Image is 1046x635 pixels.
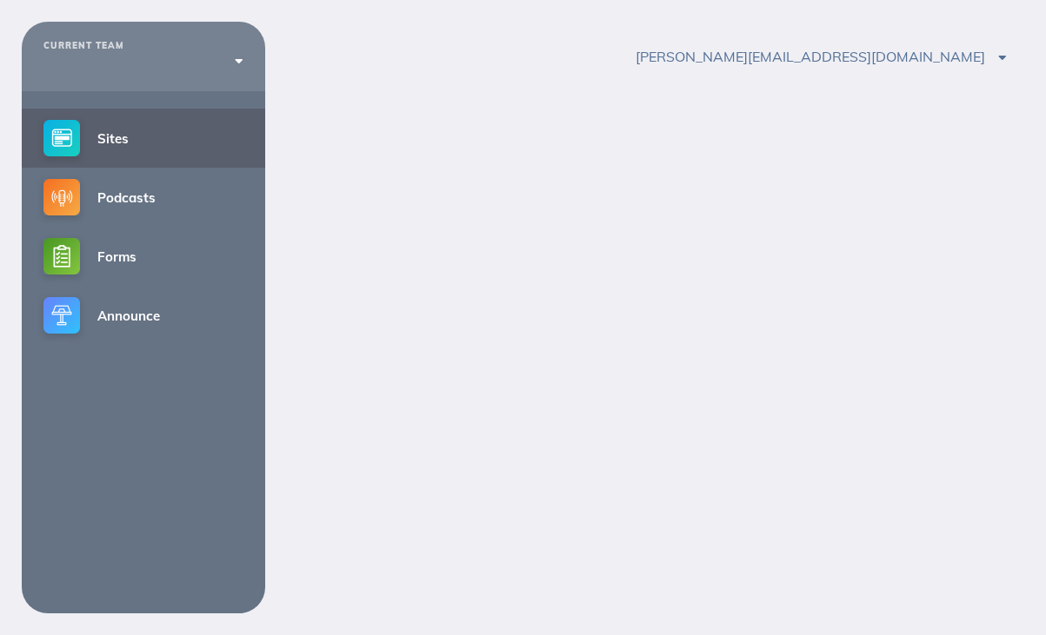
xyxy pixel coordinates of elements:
a: Announce [22,286,265,345]
img: sites-small@2x.png [43,120,80,156]
a: Forms [22,227,265,286]
span: [PERSON_NAME][EMAIL_ADDRESS][DOMAIN_NAME] [636,48,1007,65]
img: podcasts-small@2x.png [43,179,80,215]
img: forms-small@2x.png [43,238,80,275]
img: announce-small@2x.png [43,297,80,334]
a: Sites [22,109,265,168]
a: Podcasts [22,168,265,227]
div: CURRENT TEAM [43,41,243,51]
